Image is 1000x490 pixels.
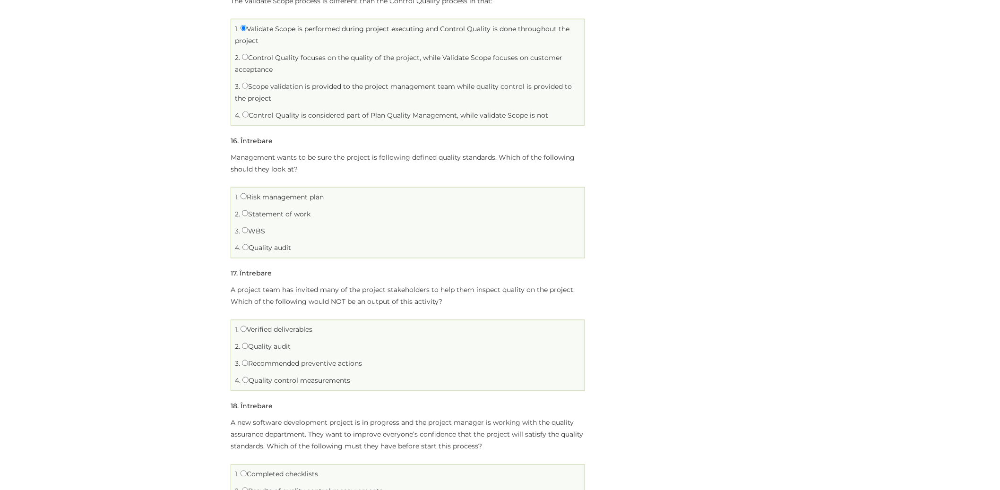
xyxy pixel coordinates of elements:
[235,326,239,334] span: 1.
[235,111,241,120] span: 4.
[242,227,248,233] input: WBS
[231,138,273,145] h5: . Întrebare
[235,470,239,479] span: 1.
[231,152,585,175] p: Management wants to be sure the project is following defined quality standards. Which of the foll...
[242,343,248,349] input: Quality audit
[235,82,572,103] label: Scope validation is provided to the project management team while quality control is provided to ...
[242,111,548,120] label: Control Quality is considered part of Plan Quality Management, while validate Scope is not
[231,284,585,308] p: A project team has invited many of the project stakeholders to help them inspect quality on the p...
[235,343,240,351] span: 2.
[235,244,241,252] span: 4.
[242,343,291,351] label: Quality audit
[242,83,248,89] input: Scope validation is provided to the project management team while quality control is provided to ...
[241,326,312,334] label: Verified deliverables
[231,417,585,453] p: A new software development project is in progress and the project manager is working with the qua...
[235,227,240,235] span: 3.
[235,25,239,33] span: 1.
[242,210,310,218] label: Statement of work
[231,402,237,411] span: 18
[242,360,362,368] label: Recommended preventive actions
[235,360,240,368] span: 3.
[241,326,247,332] input: Verified deliverables
[242,112,249,118] input: Control Quality is considered part of Plan Quality Management, while validate Scope is not
[231,270,272,277] h5: . Întrebare
[241,470,318,479] label: Completed checklists
[242,210,248,216] input: Statement of work
[235,53,562,74] label: Control Quality focuses on the quality of the project, while Validate Scope focuses on customer a...
[231,137,237,145] span: 16
[235,377,241,385] span: 4.
[235,193,239,201] span: 1.
[242,377,350,385] label: Quality control measurements
[231,269,236,278] span: 17
[241,193,324,201] label: Risk management plan
[242,360,248,366] input: Recommended preventive actions
[242,227,265,235] label: WBS
[241,25,247,31] input: Validate Scope is performed during project executing and Control Quality is done throughout the p...
[235,53,240,62] span: 2.
[242,244,291,252] label: Quality audit
[235,25,569,45] label: Validate Scope is performed during project executing and Control Quality is done throughout the p...
[231,403,273,410] h5: . Întrebare
[241,193,247,199] input: Risk management plan
[242,244,249,250] input: Quality audit
[242,54,248,60] input: Control Quality focuses on the quality of the project, while Validate Scope focuses on customer a...
[235,82,240,91] span: 3.
[241,471,247,477] input: Completed checklists
[235,210,240,218] span: 2.
[242,377,249,383] input: Quality control measurements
